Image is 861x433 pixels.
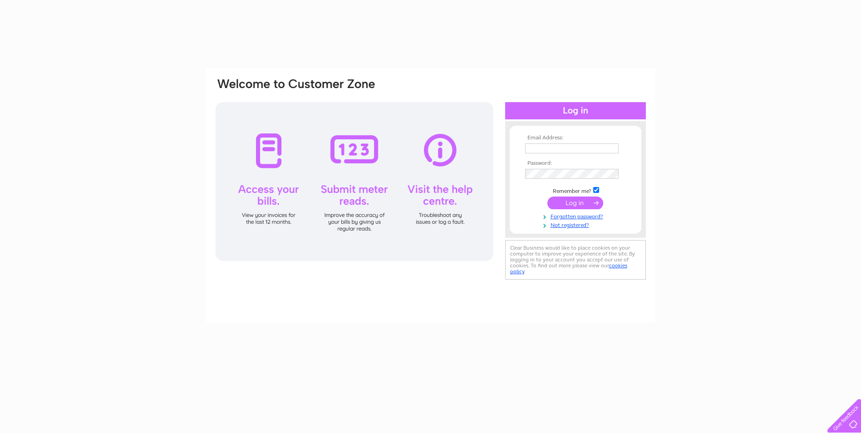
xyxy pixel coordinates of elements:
[525,220,628,229] a: Not registered?
[523,135,628,141] th: Email Address:
[505,240,646,280] div: Clear Business would like to place cookies on your computer to improve your experience of the sit...
[525,212,628,220] a: Forgotten password?
[510,262,627,275] a: cookies policy
[523,186,628,195] td: Remember me?
[547,197,603,209] input: Submit
[523,160,628,167] th: Password:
